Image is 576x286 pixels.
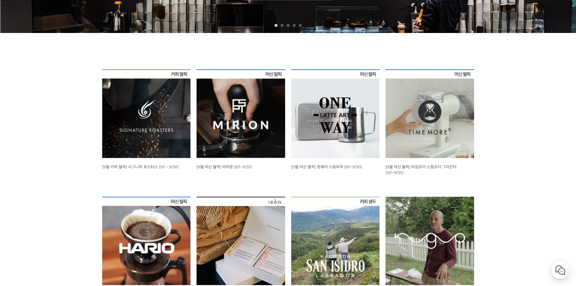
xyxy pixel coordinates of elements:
a: 2 [281,24,284,27]
a: 설정 [78,192,116,207]
img: 9월 머신 월픽 원웨이 스팀피쳐 [291,69,380,158]
a: [9월 머신 월픽] 타임모어 스컬프터 그라인더 (9/1~9/30) [386,164,457,175]
a: [9월 머신 월픽] 원웨이 스팀피쳐 (9/1~9/30) [291,164,362,169]
a: 3 [287,24,290,27]
span: 설정 [93,201,101,206]
a: 5 [299,24,302,27]
span: 대화 [55,201,63,206]
img: [unlux] 에티오피아 시다마 알로 타미루 드립백 세트 (8개입) [197,197,285,285]
img: 9월 머신 월픽 타임모어 스컬프터 [386,69,474,158]
img: 코스타리카 아시엔다 산 이시드로 라브라도르 [291,197,380,285]
a: 홈 [2,192,40,207]
span: 홈 [19,201,23,206]
img: [9월 커피 월픽] 시그니쳐 로스터스 (9/1 ~ 9/30) [102,69,191,158]
a: [9월 머신 월픽] 미리온 (9/1~9/30) [197,164,252,169]
a: 대화 [40,192,78,207]
a: 4 [293,24,296,27]
img: 파나마 누구오 게이샤 내추럴 427-N-NF [386,197,474,285]
a: [9월 커피 월픽] 시그니쳐 로스터스 (9/1 ~ 9/30) [102,164,179,169]
a: 1 [275,24,278,27]
img: 9월 머신 월픽 미리온 [197,69,285,158]
img: 9월 머신 월픽 하리오 V60 드립세트 미니 [102,197,191,285]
